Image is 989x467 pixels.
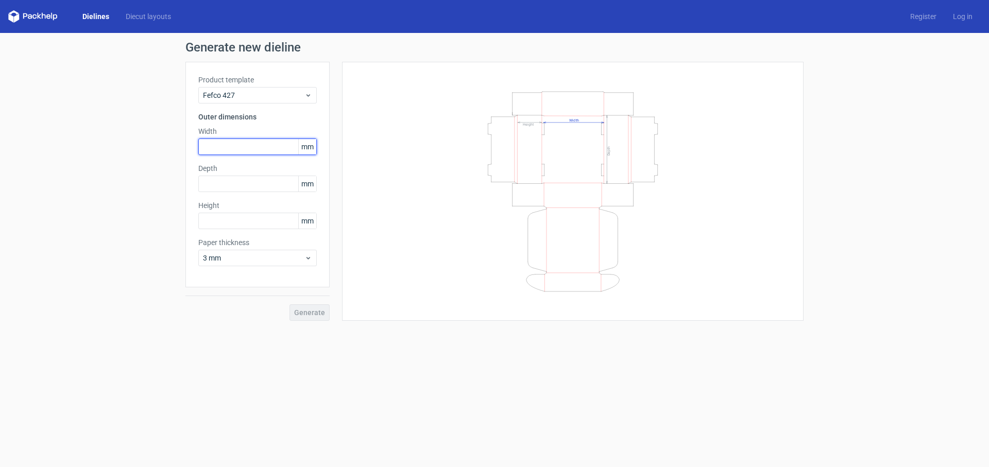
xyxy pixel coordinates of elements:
[198,200,317,211] label: Height
[298,176,316,192] span: mm
[198,237,317,248] label: Paper thickness
[607,146,611,155] text: Depth
[298,213,316,229] span: mm
[185,41,804,54] h1: Generate new dieline
[203,90,304,100] span: Fefco 427
[523,122,534,126] text: Height
[74,11,117,22] a: Dielines
[902,11,945,22] a: Register
[198,163,317,174] label: Depth
[117,11,179,22] a: Diecut layouts
[298,139,316,154] span: mm
[198,126,317,136] label: Width
[569,117,579,122] text: Width
[198,112,317,122] h3: Outer dimensions
[945,11,981,22] a: Log in
[203,253,304,263] span: 3 mm
[198,75,317,85] label: Product template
